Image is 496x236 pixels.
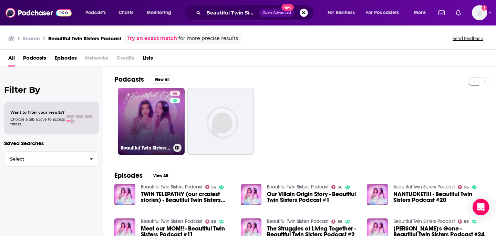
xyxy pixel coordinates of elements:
img: Podchaser - Follow, Share and Rate Podcasts [6,6,72,19]
a: Beautiful Twin Sisters Podcast [141,184,203,190]
a: Podcasts [23,52,46,66]
a: 56 [331,219,342,224]
div: Open Intercom Messenger [473,199,489,215]
a: EpisodesView All [114,171,173,180]
a: 56 [458,219,469,224]
img: User Profile [472,5,487,20]
a: Our Villain Origin Story - Beautiful Twin Sisters Podcast #1 [267,191,359,203]
img: NANTUCKET!!! - Beautiful Twin Sisters Podcast #20 [367,184,388,205]
a: PodcastsView All [114,75,174,84]
button: open menu [362,7,409,18]
h3: Search [23,35,40,42]
svg: Add a profile image [482,5,487,11]
a: Beautiful Twin Sisters Podcast [393,218,455,224]
h3: Beautiful Twin Sisters Podcast [48,35,121,42]
h3: Beautiful Twin Sisters Podcast [121,145,170,151]
a: TWIN TELEPATHY (our craziest stories) - Beautiful Twin Sisters Podcast #5 [141,191,232,203]
span: Monitoring [147,8,171,18]
h2: Episodes [114,171,143,180]
a: Beautiful Twin Sisters Podcast [141,218,203,224]
a: Charts [114,7,137,18]
a: Beautiful Twin Sisters Podcast [267,218,329,224]
a: 56 [205,185,216,189]
span: Choose a tab above to access filters. [10,117,65,126]
a: Lists [143,52,153,66]
span: New [281,4,294,11]
span: 56 [338,220,342,223]
a: Show notifications dropdown [436,7,447,19]
span: for more precise results [178,34,238,42]
span: Want to filter your results? [10,110,65,115]
button: View All [149,75,174,84]
span: 56 [464,186,469,189]
span: Podcasts [85,8,106,18]
span: For Podcasters [366,8,399,18]
div: Search podcasts, credits, & more... [191,5,320,21]
a: 56 [331,185,342,189]
span: Logged in as brookecarr [472,5,487,20]
a: Try an exact match [127,34,177,42]
img: TWIN TELEPATHY (our craziest stories) - Beautiful Twin Sisters Podcast #5 [114,184,135,205]
span: Networks [85,52,108,66]
span: Open Advanced [262,11,291,14]
h2: Filter By [4,85,99,95]
a: Show notifications dropdown [453,7,464,19]
span: For Business [328,8,355,18]
button: open menu [142,7,180,18]
span: Select [4,157,84,161]
a: Episodes [54,52,77,66]
button: View All [148,172,173,180]
span: More [414,8,426,18]
a: NANTUCKET!!! - Beautiful Twin Sisters Podcast #20 [393,191,485,203]
span: 56 [173,90,177,97]
span: 56 [464,220,469,223]
img: Our Villain Origin Story - Beautiful Twin Sisters Podcast #1 [241,184,262,205]
button: Open AdvancedNew [259,9,294,17]
input: Search podcasts, credits, & more... [204,7,259,18]
a: 56 [205,219,216,224]
span: 56 [211,186,216,189]
button: open menu [81,7,115,18]
button: Show profile menu [472,5,487,20]
button: open menu [409,7,434,18]
a: Beautiful Twin Sisters Podcast [393,184,455,190]
a: 56Beautiful Twin Sisters Podcast [118,88,185,155]
span: 56 [211,220,216,223]
a: 56 [458,185,469,189]
a: All [8,52,15,66]
button: Send feedback [451,35,485,41]
h2: Podcasts [114,75,144,84]
span: 56 [338,186,342,189]
p: Saved Searches [4,140,99,146]
span: Credits [116,52,134,66]
a: 56 [170,91,180,96]
button: open menu [323,7,363,18]
span: Charts [118,8,133,18]
a: Beautiful Twin Sisters Podcast [267,184,329,190]
button: Select [4,151,99,167]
